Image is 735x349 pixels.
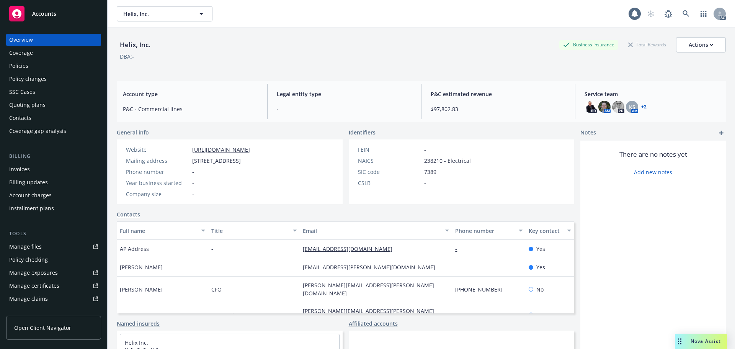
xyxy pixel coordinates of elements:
img: photo [585,101,597,113]
div: Contacts [9,112,31,124]
span: [STREET_ADDRESS] [192,157,241,165]
button: Email [300,221,452,240]
a: SSC Cases [6,86,101,98]
a: Quoting plans [6,99,101,111]
div: Quoting plans [9,99,46,111]
a: Start snowing [643,6,658,21]
a: [PERSON_NAME][EMAIL_ADDRESS][PERSON_NAME][DOMAIN_NAME] [303,282,434,297]
button: Full name [117,221,208,240]
span: AP Address [120,245,149,253]
a: [EMAIL_ADDRESS][DOMAIN_NAME] [303,245,399,252]
span: [PERSON_NAME] [120,263,163,271]
a: Manage exposures [6,267,101,279]
a: Contacts [6,112,101,124]
div: Billing updates [9,176,48,188]
button: Phone number [452,221,525,240]
div: Phone number [126,168,189,176]
a: Policy checking [6,254,101,266]
a: - [455,245,463,252]
div: Mailing address [126,157,189,165]
span: [PERSON_NAME] [120,311,163,319]
a: Coverage gap analysis [6,125,101,137]
span: - [424,146,426,154]
span: CFO [211,285,222,293]
a: Manage BORs [6,306,101,318]
a: Contacts [117,210,140,218]
img: photo [612,101,624,113]
span: [PERSON_NAME] [120,285,163,293]
span: - [211,245,213,253]
a: Invoices [6,163,101,175]
a: Named insureds [117,320,160,328]
span: P&C - Commercial lines [123,105,258,113]
a: Policy changes [6,73,101,85]
a: Account charges [6,189,101,202]
div: Manage BORs [9,306,45,318]
span: Identifiers [349,128,376,136]
span: Yes [536,245,545,253]
div: Installment plans [9,202,54,215]
div: Overview [9,34,33,46]
div: SIC code [358,168,421,176]
div: Phone number [455,227,514,235]
a: - [455,311,463,319]
a: Helix Inc. [125,339,148,346]
span: Open Client Navigator [14,324,71,332]
div: FEIN [358,146,421,154]
span: 238210 - Electrical [424,157,471,165]
span: Yes [536,263,545,271]
div: Email [303,227,441,235]
div: Manage exposures [9,267,58,279]
a: [PERSON_NAME][EMAIL_ADDRESS][PERSON_NAME][DOMAIN_NAME] [303,307,434,323]
span: Account type [123,90,258,98]
div: Website [126,146,189,154]
span: No [536,311,544,319]
span: Helix, Inc. [123,10,189,18]
div: Policy changes [9,73,47,85]
div: Invoices [9,163,30,175]
a: [PHONE_NUMBER] [455,286,509,293]
a: [URL][DOMAIN_NAME] [192,146,250,153]
a: Manage claims [6,293,101,305]
div: Billing [6,152,101,160]
span: KS [629,103,635,111]
div: Drag to move [675,334,684,349]
div: Title [211,227,288,235]
div: Business Insurance [559,40,618,49]
button: Nova Assist [675,334,727,349]
div: Policies [9,60,28,72]
a: Overview [6,34,101,46]
div: Actions [689,38,713,52]
a: +2 [641,105,647,109]
span: Notes [580,128,596,138]
div: Policy checking [9,254,48,266]
div: Company size [126,190,189,198]
div: Helix, Inc. [117,40,154,50]
a: Switch app [696,6,711,21]
span: General info [117,128,149,136]
button: Actions [676,37,726,52]
div: Year business started [126,179,189,187]
div: Key contact [529,227,563,235]
button: Helix, Inc. [117,6,212,21]
div: Manage files [9,241,42,253]
span: Service team [585,90,720,98]
a: Policies [6,60,101,72]
a: - [455,264,463,271]
a: add [717,128,726,138]
div: Manage certificates [9,280,59,292]
span: Nova Assist [691,338,721,344]
span: - [192,179,194,187]
a: Search [678,6,694,21]
span: $97,802.83 [431,105,566,113]
span: - [211,263,213,271]
div: NAICS [358,157,421,165]
a: Coverage [6,47,101,59]
span: - [424,179,426,187]
span: 7389 [424,168,436,176]
span: No [536,285,544,293]
div: Full name [120,227,197,235]
button: Key contact [526,221,574,240]
div: DBA: - [120,52,134,61]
